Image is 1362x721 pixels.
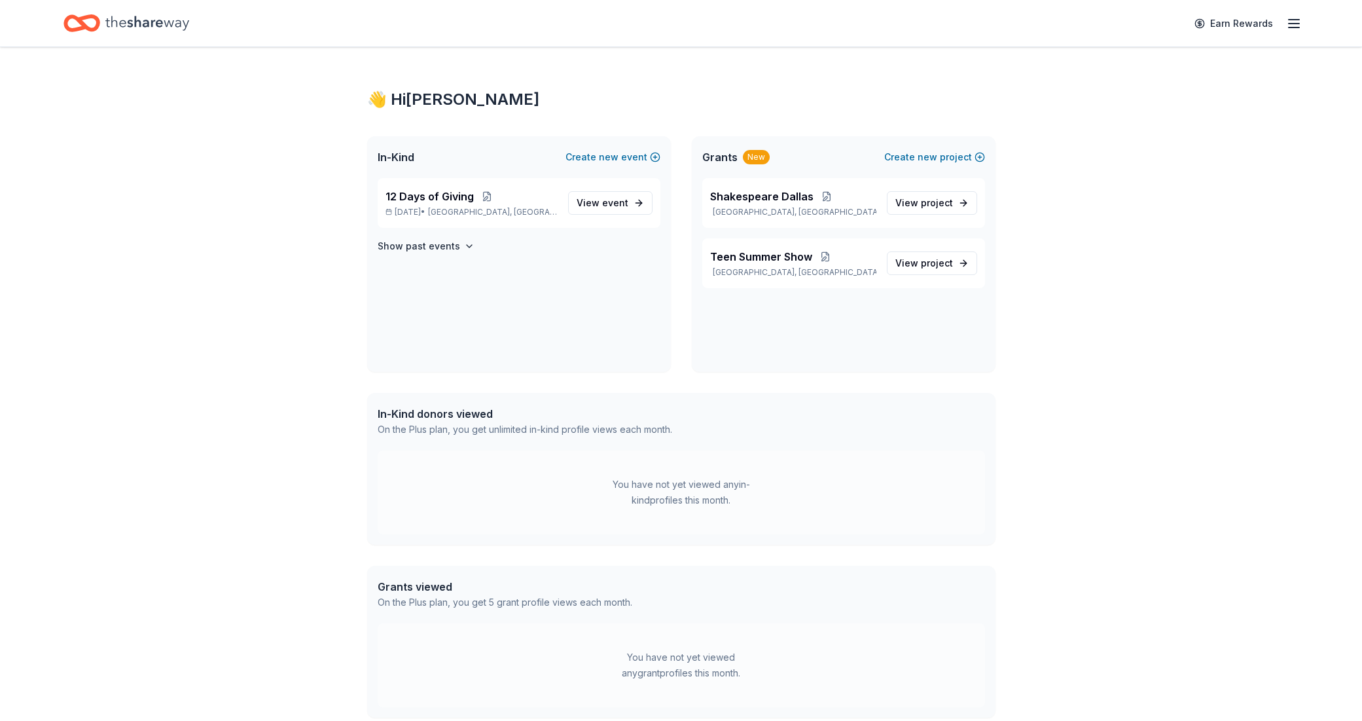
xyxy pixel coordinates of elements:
[577,195,628,211] span: View
[378,238,460,254] h4: Show past events
[710,249,812,265] span: Teen Summer Show
[921,257,953,268] span: project
[710,267,876,278] p: [GEOGRAPHIC_DATA], [GEOGRAPHIC_DATA]
[710,189,814,204] span: Shakespeare Dallas
[378,406,672,422] div: In-Kind donors viewed
[568,191,653,215] a: View event
[921,197,953,208] span: project
[884,149,985,165] button: Createnewproject
[710,207,876,217] p: [GEOGRAPHIC_DATA], [GEOGRAPHIC_DATA]
[918,149,937,165] span: new
[63,8,189,39] a: Home
[378,579,632,595] div: Grants viewed
[599,149,618,165] span: new
[600,477,763,508] div: You have not yet viewed any in-kind profiles this month.
[895,195,953,211] span: View
[887,251,977,275] a: View project
[367,89,995,110] div: 👋 Hi [PERSON_NAME]
[378,238,475,254] button: Show past events
[565,149,660,165] button: Createnewevent
[895,255,953,271] span: View
[378,422,672,437] div: On the Plus plan, you get unlimited in-kind profile views each month.
[385,207,558,217] p: [DATE] •
[378,595,632,610] div: On the Plus plan, you get 5 grant profile views each month.
[743,150,770,164] div: New
[1187,12,1281,35] a: Earn Rewards
[385,189,474,204] span: 12 Days of Giving
[428,207,557,217] span: [GEOGRAPHIC_DATA], [GEOGRAPHIC_DATA]
[378,149,414,165] span: In-Kind
[887,191,977,215] a: View project
[702,149,738,165] span: Grants
[602,197,628,208] span: event
[600,650,763,681] div: You have not yet viewed any grant profiles this month.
